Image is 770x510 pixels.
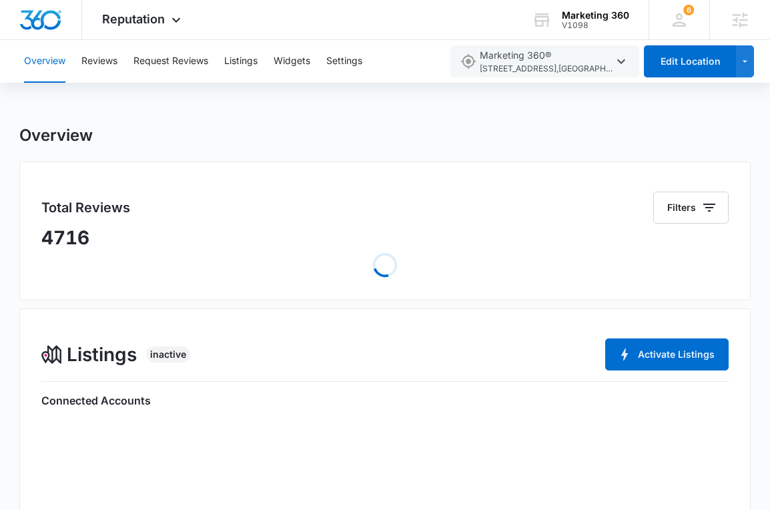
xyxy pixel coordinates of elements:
button: Marketing 360®[STREET_ADDRESS],[GEOGRAPHIC_DATA][PERSON_NAME],CO [450,45,639,77]
div: account name [562,10,629,21]
span: 4716 [41,226,89,249]
span: 6 [683,5,694,15]
button: Widgets [274,40,310,83]
div: Inactive [146,346,190,362]
button: Overview [24,40,65,83]
div: account id [562,21,629,30]
button: Reviews [81,40,117,83]
button: Filters [653,192,729,224]
button: Settings [326,40,362,83]
h1: Overview [19,125,93,146]
h6: Connected Accounts [41,393,729,409]
button: Listings [224,40,258,83]
button: Activate Listings [605,338,729,370]
span: Listings [67,340,137,368]
h5: Total Reviews [41,198,130,218]
span: Reputation [102,12,165,26]
button: Request Reviews [133,40,208,83]
span: [STREET_ADDRESS] , [GEOGRAPHIC_DATA][PERSON_NAME] , CO [480,63,613,75]
span: Marketing 360® [480,48,613,75]
div: notifications count [683,5,694,15]
button: Edit Location [644,45,736,77]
